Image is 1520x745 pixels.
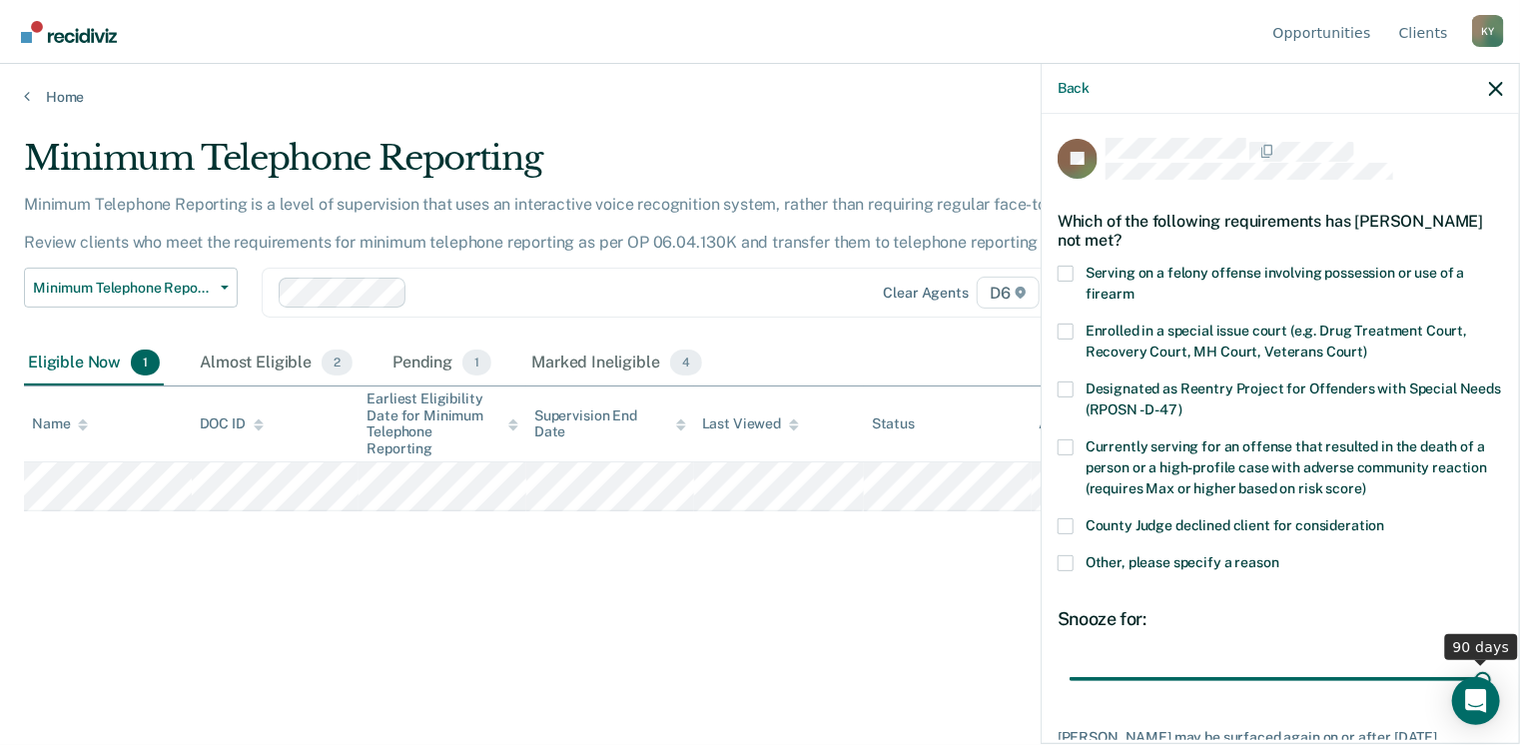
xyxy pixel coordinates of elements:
[872,415,915,432] div: Status
[21,21,117,43] img: Recidiviz
[534,407,686,441] div: Supervision End Date
[884,285,969,302] div: Clear agents
[322,350,353,375] span: 2
[462,350,491,375] span: 1
[1058,608,1503,630] div: Snooze for:
[1472,15,1504,47] button: Profile dropdown button
[1086,380,1501,417] span: Designated as Reentry Project for Offenders with Special Needs (RPOSN - D-47)
[1472,15,1504,47] div: K Y
[977,277,1040,309] span: D6
[1086,554,1279,570] span: Other, please specify a reason
[200,415,264,432] div: DOC ID
[1086,323,1467,360] span: Enrolled in a special issue court (e.g. Drug Treatment Court, Recovery Court, MH Court, Veterans ...
[24,88,1496,106] a: Home
[24,342,164,385] div: Eligible Now
[1058,80,1090,97] button: Back
[33,280,213,297] span: Minimum Telephone Reporting
[1086,517,1385,533] span: County Judge declined client for consideration
[32,415,88,432] div: Name
[702,415,799,432] div: Last Viewed
[24,195,1156,252] p: Minimum Telephone Reporting is a level of supervision that uses an interactive voice recognition ...
[670,350,702,375] span: 4
[1040,415,1134,432] div: Assigned to
[527,342,706,385] div: Marked Ineligible
[388,342,495,385] div: Pending
[1086,438,1487,496] span: Currently serving for an offense that resulted in the death of a person or a high-profile case wi...
[1086,265,1465,302] span: Serving on a felony offense involving possession or use of a firearm
[367,390,518,457] div: Earliest Eligibility Date for Minimum Telephone Reporting
[24,138,1164,195] div: Minimum Telephone Reporting
[196,342,357,385] div: Almost Eligible
[1445,634,1518,660] div: 90 days
[1452,677,1500,725] div: Open Intercom Messenger
[131,350,160,375] span: 1
[1058,196,1503,266] div: Which of the following requirements has [PERSON_NAME] not met?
